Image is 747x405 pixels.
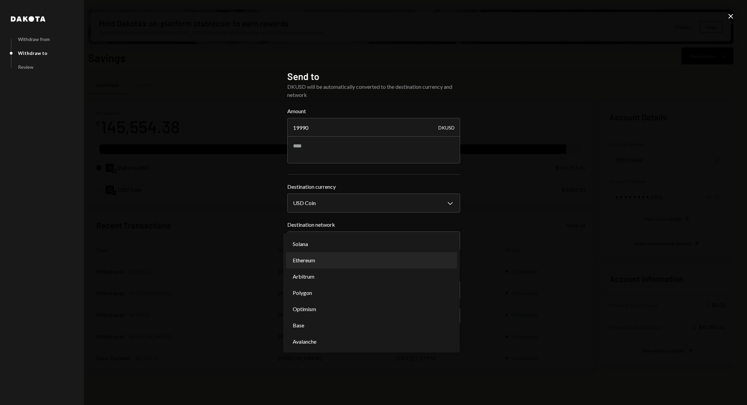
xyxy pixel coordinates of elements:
span: Solana [293,240,308,248]
span: Arbitrum [293,272,314,281]
span: Polygon [293,289,312,297]
span: Avalanche [293,338,316,346]
div: DKUSD [438,118,455,137]
button: Destination network [287,231,460,250]
div: Withdraw from [18,36,50,42]
span: Ethereum [293,256,315,264]
label: Destination currency [287,183,460,191]
input: Enter amount [287,118,460,137]
div: Withdraw to [18,50,47,56]
span: Optimism [293,305,316,313]
div: DKUSD will be automatically converted to the destination currency and network [287,83,460,99]
span: Base [293,321,304,329]
label: Amount [287,107,460,115]
label: Destination network [287,221,460,229]
button: Destination currency [287,194,460,212]
h2: Send to [287,70,460,83]
div: Review [18,64,34,70]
